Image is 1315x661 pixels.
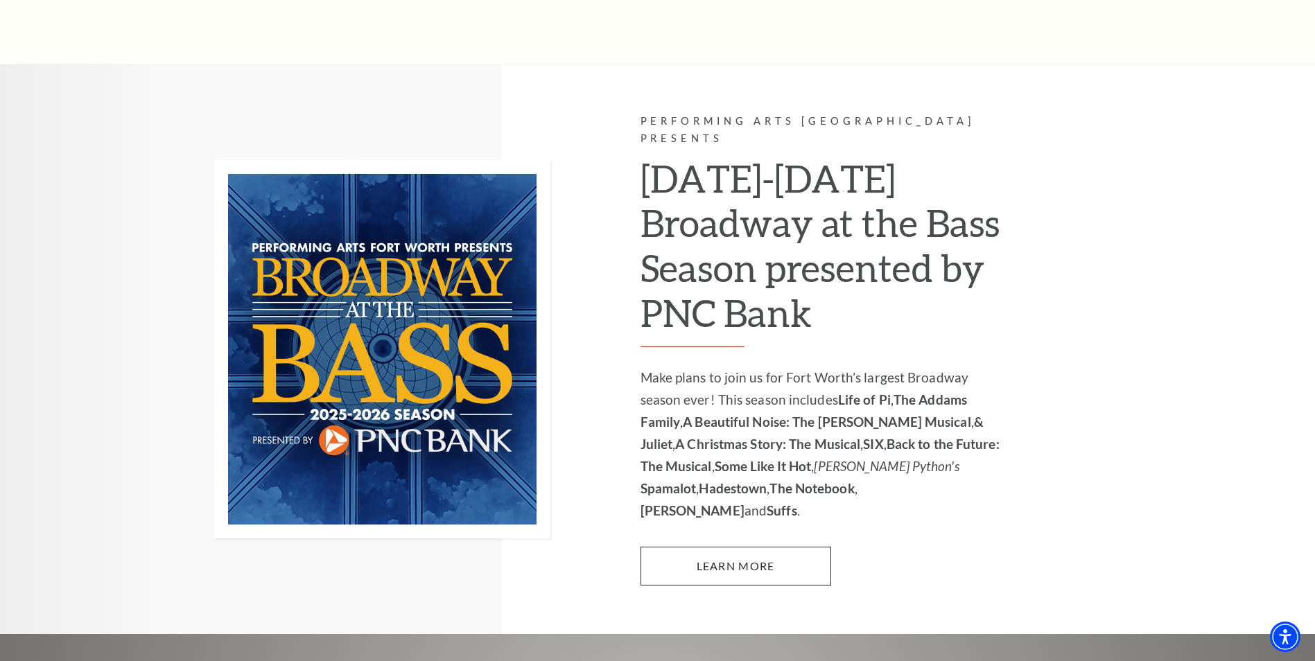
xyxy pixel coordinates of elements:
[715,458,812,474] strong: Some Like It Hot
[838,391,891,407] strong: Life of Pi
[641,547,831,585] a: Learn More 2025-2026 Broadway at the Bass Season presented by PNC Bank
[1270,622,1300,652] div: Accessibility Menu
[641,391,967,430] strong: The Addams Family
[641,436,1000,474] strong: Back to the Future: The Musical
[683,414,970,430] strong: A Beautiful Noise: The [PERSON_NAME] Musical
[769,480,854,496] strong: The Notebook
[814,458,959,474] em: [PERSON_NAME] Python's
[675,436,860,452] strong: A Christmas Story: The Musical
[641,367,1011,522] p: Make plans to join us for Fort Worth’s largest Broadway season ever! This season includes , , , ,...
[641,156,1011,347] h2: [DATE]-[DATE] Broadway at the Bass Season presented by PNC Bank
[641,480,697,496] strong: Spamalot
[641,502,744,518] strong: [PERSON_NAME]
[699,480,767,496] strong: Hadestown
[767,502,797,518] strong: Suffs
[641,414,984,452] strong: & Juliet
[641,113,1011,148] p: Performing Arts [GEOGRAPHIC_DATA] Presents
[863,436,883,452] strong: SIX
[214,160,550,538] img: Performing Arts Fort Worth Presents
